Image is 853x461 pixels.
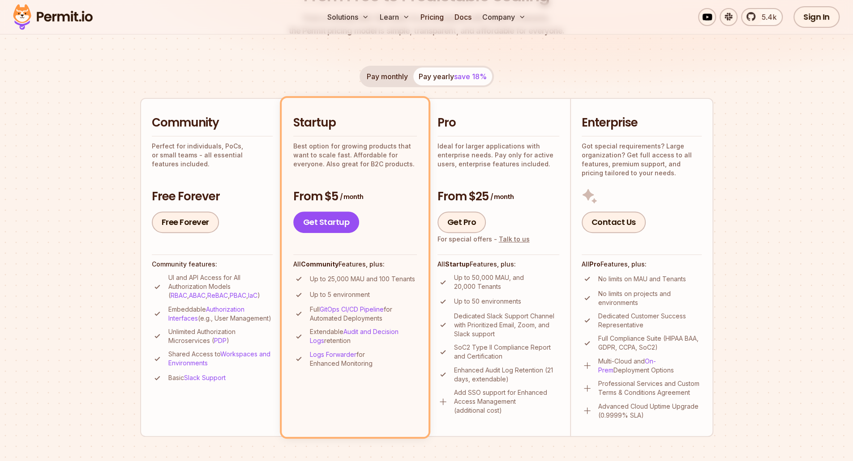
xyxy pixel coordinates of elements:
p: Multi-Cloud and Deployment Options [598,357,702,375]
p: Up to 25,000 MAU and 100 Tenants [310,275,415,283]
h2: Pro [437,115,559,131]
a: Get Pro [437,211,486,233]
a: PBAC [230,292,246,299]
p: No limits on projects and environments [598,289,702,307]
a: ReBAC [207,292,228,299]
p: Up to 5 environment [310,290,370,299]
p: Basic [168,373,226,382]
a: ABAC [189,292,206,299]
a: Talk to us [499,235,530,243]
p: Enhanced Audit Log Retention (21 days, extendable) [454,366,559,384]
h3: From $5 [293,189,417,205]
h4: All Features, plus: [293,260,417,269]
h2: Enterprise [582,115,702,131]
button: Pay monthly [361,68,413,85]
p: Perfect for individuals, PoCs, or small teams - all essential features included. [152,142,273,169]
p: Professional Services and Custom Terms & Conditions Agreement [598,379,702,397]
span: / month [340,192,363,201]
a: 5.4k [741,8,783,26]
h4: All Features, plus: [437,260,559,269]
p: for Enhanced Monitoring [310,350,417,368]
a: PDP [214,337,227,344]
p: Extendable retention [310,327,417,345]
p: Up to 50 environments [454,297,521,306]
a: Contact Us [582,211,646,233]
p: Ideal for larger applications with enterprise needs. Pay only for active users, enterprise featur... [437,142,559,169]
p: Full Compliance Suite (HIPAA BAA, GDPR, CCPA, SoC2) [598,334,702,352]
div: For special offers - [437,235,530,244]
strong: Pro [589,260,600,268]
a: On-Prem [598,357,656,374]
a: Get Startup [293,211,360,233]
a: RBAC [171,292,187,299]
a: Slack Support [184,374,226,381]
a: IaC [248,292,257,299]
a: Logs Forwarder [310,351,356,358]
button: Learn [376,8,413,26]
strong: Community [301,260,339,268]
a: GitOps CI/CD Pipeline [320,305,384,313]
a: Audit and Decision Logs [310,328,399,344]
button: Company [479,8,529,26]
a: Docs [451,8,475,26]
img: Permit logo [9,2,97,32]
p: Shared Access to [168,350,273,368]
h2: Startup [293,115,417,131]
h2: Community [152,115,273,131]
span: 5.4k [756,12,776,22]
h3: Free Forever [152,189,273,205]
p: Full for Automated Deployments [310,305,417,323]
p: Up to 50,000 MAU, and 20,000 Tenants [454,273,559,291]
p: Unlimited Authorization Microservices ( ) [168,327,273,345]
p: Dedicated Customer Success Representative [598,312,702,330]
a: Sign In [793,6,840,28]
p: SoC2 Type II Compliance Report and Certification [454,343,559,361]
p: UI and API Access for All Authorization Models ( , , , , ) [168,273,273,300]
a: Pricing [417,8,447,26]
p: Best option for growing products that want to scale fast. Affordable for everyone. Also great for... [293,142,417,169]
h4: Community features: [152,260,273,269]
button: Solutions [324,8,373,26]
p: Advanced Cloud Uptime Upgrade (0.9999% SLA) [598,402,702,420]
p: Got special requirements? Large organization? Get full access to all features, premium support, a... [582,142,702,178]
span: / month [490,192,514,201]
h4: All Features, plus: [582,260,702,269]
p: Embeddable (e.g., User Management) [168,305,273,323]
strong: Startup [445,260,470,268]
p: Dedicated Slack Support Channel with Prioritized Email, Zoom, and Slack support [454,312,559,338]
h3: From $25 [437,189,559,205]
a: Free Forever [152,211,219,233]
p: Add SSO support for Enhanced Access Management (additional cost) [454,388,559,415]
p: No limits on MAU and Tenants [598,275,686,283]
a: Authorization Interfaces [168,305,244,322]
